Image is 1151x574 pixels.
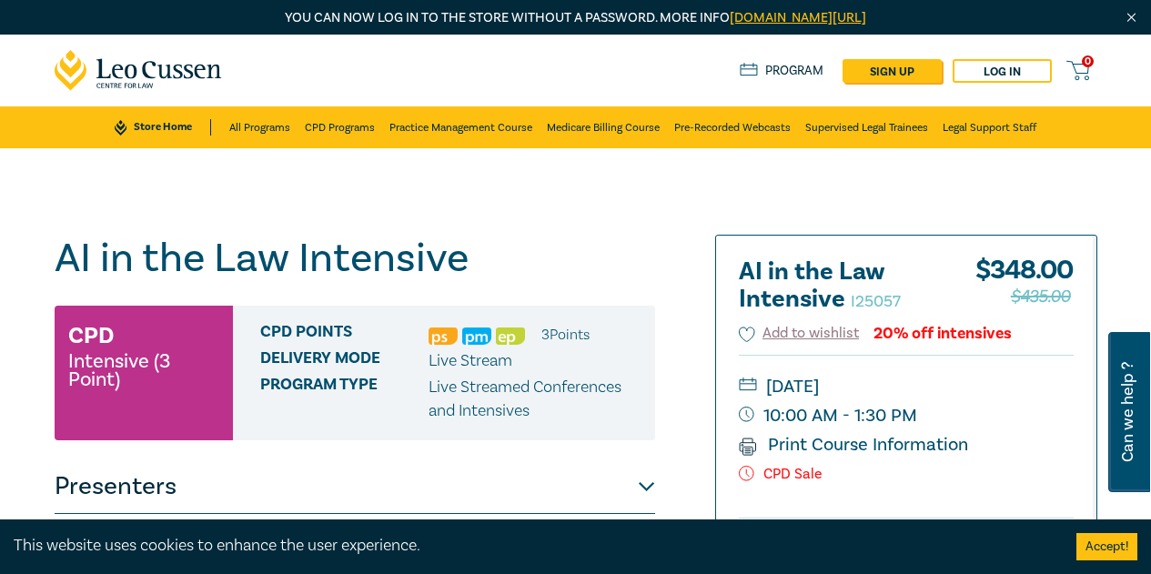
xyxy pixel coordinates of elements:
[55,514,655,569] button: Sessions
[740,63,824,79] a: Program
[851,291,901,312] small: I25057
[496,327,525,345] img: Ethics & Professional Responsibility
[547,106,660,148] a: Medicare Billing Course
[873,325,1012,342] div: 20% off intensives
[429,376,641,423] p: Live Streamed Conferences and Intensives
[68,319,114,352] h3: CPD
[260,323,429,347] span: CPD Points
[55,8,1097,28] p: You can now log in to the store without a password. More info
[55,459,655,514] button: Presenters
[975,258,1074,322] div: $ 348.00
[115,119,210,136] a: Store Home
[429,327,458,345] img: Professional Skills
[541,323,590,347] li: 3 Point s
[1011,282,1071,311] span: $435.00
[730,9,866,26] a: [DOMAIN_NAME][URL]
[739,323,860,344] button: Add to wishlist
[1119,343,1136,481] span: Can we help ?
[68,352,219,388] small: Intensive (3 Point)
[739,372,1074,401] small: [DATE]
[462,327,491,345] img: Practice Management & Business Skills
[14,534,1049,558] div: This website uses cookies to enhance the user experience.
[260,349,429,373] span: Delivery Mode
[739,258,939,313] h2: AI in the Law Intensive
[739,466,1074,483] p: CPD Sale
[953,59,1052,83] a: Log in
[305,106,375,148] a: CPD Programs
[55,235,655,282] h1: AI in the Law Intensive
[739,401,1074,430] small: 10:00 AM - 1:30 PM
[674,106,791,148] a: Pre-Recorded Webcasts
[943,106,1036,148] a: Legal Support Staff
[229,106,290,148] a: All Programs
[429,350,512,371] span: Live Stream
[739,433,969,457] a: Print Course Information
[1076,533,1137,560] button: Accept cookies
[260,376,429,423] span: Program type
[1124,10,1139,25] img: Close
[1082,55,1094,67] span: 0
[389,106,532,148] a: Practice Management Course
[805,106,928,148] a: Supervised Legal Trainees
[843,59,942,83] a: sign up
